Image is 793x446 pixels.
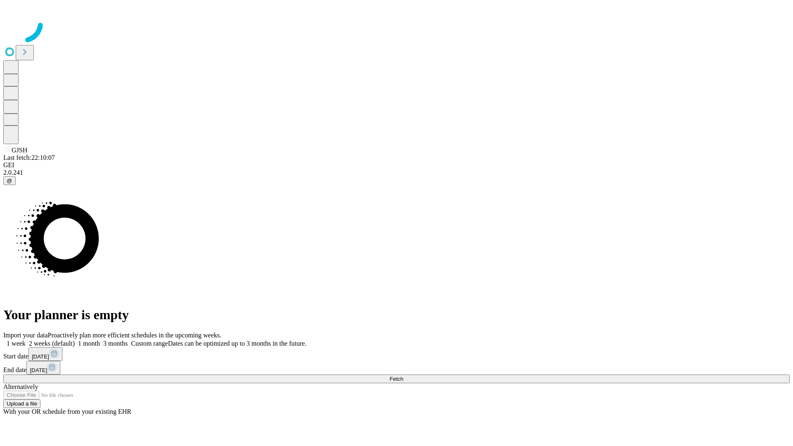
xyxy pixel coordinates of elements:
[26,361,60,375] button: [DATE]
[29,340,75,347] span: 2 weeks (default)
[3,383,38,390] span: Alternatively
[3,161,790,169] div: GEI
[131,340,168,347] span: Custom range
[168,340,306,347] span: Dates can be optimized up to 3 months in the future.
[3,307,790,323] h1: Your planner is empty
[3,399,40,408] button: Upload a file
[12,147,27,154] span: GJSH
[103,340,128,347] span: 3 months
[3,347,790,361] div: Start date
[7,178,12,184] span: @
[3,375,790,383] button: Fetch
[3,176,16,185] button: @
[3,169,790,176] div: 2.0.241
[30,367,47,373] span: [DATE]
[7,340,26,347] span: 1 week
[28,347,62,361] button: [DATE]
[3,361,790,375] div: End date
[3,154,55,161] span: Last fetch: 22:10:07
[78,340,100,347] span: 1 month
[48,332,221,339] span: Proactively plan more efficient schedules in the upcoming weeks.
[32,353,49,360] span: [DATE]
[3,408,131,415] span: With your OR schedule from your existing EHR
[389,376,403,382] span: Fetch
[3,332,48,339] span: Import your data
